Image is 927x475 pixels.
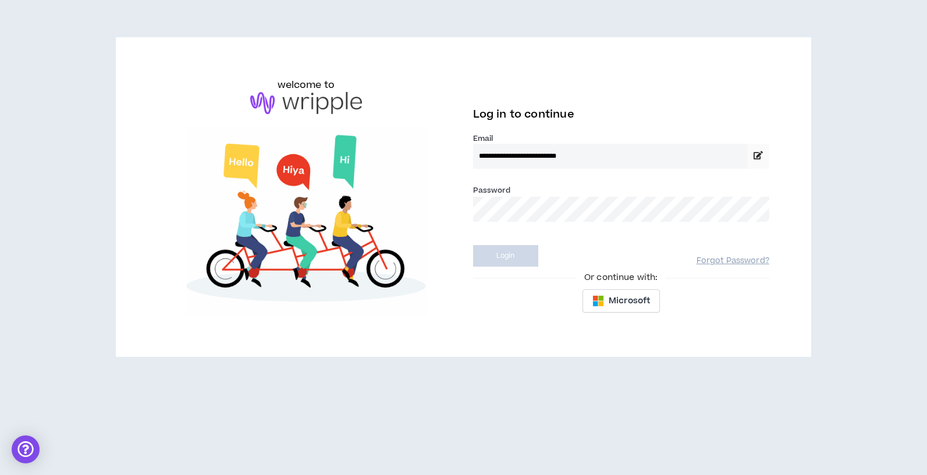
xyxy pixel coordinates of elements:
label: Password [473,185,511,196]
span: Log in to continue [473,107,574,122]
h6: welcome to [278,78,335,92]
span: Or continue with: [576,271,666,284]
button: Microsoft [583,289,660,313]
button: Login [473,245,538,267]
div: Open Intercom Messenger [12,435,40,463]
img: Welcome to Wripple [158,126,454,316]
span: Microsoft [609,295,650,307]
label: Email [473,133,769,144]
img: logo-brand.png [250,92,362,114]
a: Forgot Password? [697,256,769,267]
